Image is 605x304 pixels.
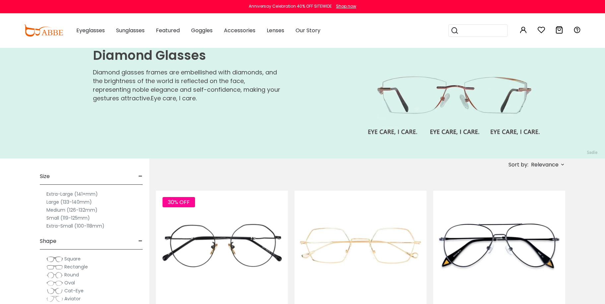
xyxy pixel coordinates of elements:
span: Featured [156,27,180,34]
img: Gold Crystal - Metal ,Adjust Nose Pads [295,191,427,301]
span: Eyeglasses [76,27,105,34]
span: Aviator [64,295,81,302]
label: Extra-Large (141+mm) [46,190,98,198]
p: Diamond glasses frames are embellished with diamonds, and the brightness of the world is reflecte... [93,68,284,103]
span: Goggles [191,27,213,34]
img: Round.png [46,272,63,278]
span: Relevance [531,159,559,171]
img: abbeglasses.com [24,25,63,37]
span: Shape [40,233,56,249]
h1: Diamond Glasses [93,48,284,63]
span: Cat-Eye [64,287,84,294]
div: Shop now [336,3,356,9]
div: Anniversay Celebration 40% OFF SITEWIDE [249,3,332,9]
a: Shop now [333,3,356,9]
img: Aviator.png [46,296,63,302]
span: Sunglasses [116,27,145,34]
span: Oval [64,279,75,286]
img: Cat-Eye.png [46,288,63,294]
label: Large (133-140mm) [46,198,92,206]
label: Small (119-125mm) [46,214,90,222]
img: Square.png [46,256,63,262]
span: - [138,233,143,249]
span: Size [40,168,50,184]
img: 1589530996574030944.jpg [74,48,605,158]
span: Rectangle [64,263,88,270]
span: Sort by: [508,161,528,168]
span: Accessories [224,27,255,34]
img: Black Malawi - Metal ,Adjust Nose Pads [433,191,565,301]
span: 30% OFF [163,197,195,207]
img: Oval.png [46,280,63,286]
span: Our Story [296,27,320,34]
label: Extra-Small (100-118mm) [46,222,104,230]
label: Medium (126-132mm) [46,206,98,214]
img: Rectangle.png [46,264,63,270]
span: Lenses [267,27,284,34]
span: Round [64,271,79,278]
span: - [138,168,143,184]
img: Black Kawk - Metal ,Adjust Nose Pads [156,191,288,301]
span: Square [64,255,81,262]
